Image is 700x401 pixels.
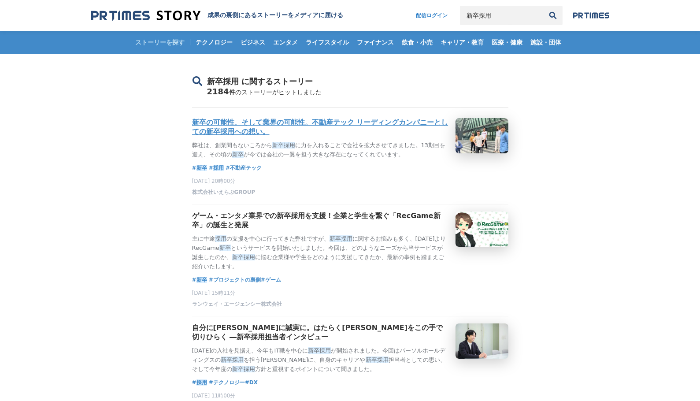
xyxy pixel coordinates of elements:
[192,303,282,309] a: ランウェイ・エージェンシー株式会社
[192,118,448,137] h3: 新卒の可能性、そして業界の可能性。不動産テック リーディングカンパニーとしての新卒採用への想い。
[209,275,261,284] a: #プロジェクトの裏側
[192,234,448,271] p: 主に中途 の支援を中心に行ってきた弊社ですが、 に関するお悩みも多く、[DATE]より RecGame というサービスを開始いたしました。今回は、どのようなニーズから当サービスが誕生したのか、 ...
[209,163,226,172] span: #
[192,141,448,160] p: 弊社は、創業間もないころから に力を入れることで会社を拡大させてきました。13期目を迎え、その頃の が今では会社の一翼を担う大きな存在になってくれています。
[192,378,209,387] span: #
[244,366,255,372] em: 採用
[209,378,245,387] a: #テクノロジー
[192,31,236,54] a: テクノロジー
[543,6,563,25] button: 検索
[192,163,209,172] a: #新卒
[192,275,209,284] span: #
[527,38,565,46] span: 施設・団体
[229,89,235,96] span: 件
[235,89,322,96] span: のストーリーがヒットしました
[437,31,487,54] a: キャリア・教育
[377,356,389,363] em: 採用
[308,347,319,354] em: 新卒
[341,235,352,242] em: 採用
[209,163,226,172] a: #採用
[573,12,609,19] img: prtimes
[192,38,236,46] span: テクノロジー
[192,191,256,197] a: 株式会社いえらぶGROUP
[237,31,269,54] a: ビジネス
[221,356,232,363] em: 新卒
[192,212,508,271] a: ゲーム・エンタメ業界での新卒採用を支援！企業と学生を繋ぐ「RecGame新卒」の誕生と発展主に中途採用の支援を中心に行ってきた弊社ですが、新卒採用に関するお悩みも多く、[DATE]より RecG...
[330,235,341,242] em: 新卒
[232,254,244,260] em: 新卒
[284,142,295,149] em: 採用
[319,347,331,354] em: 採用
[192,346,448,374] p: [DATE]の入社を見据え、今年もIT職を中心に が開始されました。今回はパーソルホールディングスの を担う[PERSON_NAME]に、自身のキャリアや 担当者としての思い、そして今年度の 方...
[270,31,301,54] a: エンタメ
[192,323,508,374] a: 自分に[PERSON_NAME]に誠実に。はたらく[PERSON_NAME]をこの手で切りひらく ―新卒採用担当者インタビュー[DATE]の入社を見据え、今年もIT職を中心に新卒採用が開始されま...
[192,163,209,172] span: #
[398,31,436,54] a: 飲食・小売
[192,301,282,308] span: ランウェイ・エージェンシー株式会社
[270,38,301,46] span: エンタメ
[192,212,448,230] h3: ゲーム・エンタメ業界での新卒採用を支援！企業と学生を繋ぐ「RecGame新卒」の誕生と発展
[196,165,207,171] em: 新卒
[215,235,226,242] em: 採用
[353,38,397,46] span: ファイナンス
[91,10,200,22] img: 成果の裏側にあるストーリーをメディアに届ける
[213,165,224,171] em: 採用
[232,356,244,363] em: 採用
[192,392,508,400] p: [DATE] 11時00分
[207,77,313,86] span: 新卒採用 に関するストーリー
[192,87,508,108] div: 2184
[460,6,543,25] input: キーワードで検索
[192,118,508,160] a: 新卒の可能性、そして業界の可能性。不動産テック リーディングカンパニーとしての新卒採用への想い。弊社は、創業間もないころから新卒採用に力を入れることで会社を拡大させてきました。13期目を迎え、そ...
[302,38,352,46] span: ライフスタイル
[192,189,256,196] span: 株式会社いえらぶGROUP
[437,38,487,46] span: キャリア・教育
[219,245,231,251] em: 新卒
[366,356,377,363] em: 新卒
[407,6,456,25] a: 配信ログイン
[192,323,448,342] h3: 自分に[PERSON_NAME]に誠実に。はたらく[PERSON_NAME]をこの手で切りひらく ―新卒採用担当者インタビュー
[488,38,526,46] span: 医療・健康
[91,10,343,22] a: 成果の裏側にあるストーリーをメディアに届ける 成果の裏側にあるストーリーをメディアに届ける
[232,151,244,158] em: 新卒
[398,38,436,46] span: 飲食・小売
[302,31,352,54] a: ライフスタイル
[192,290,508,297] p: [DATE] 15時11分
[261,275,281,284] a: #ゲーム
[226,163,262,172] a: #不動産テック
[207,11,343,19] h1: 成果の裏側にあるストーリーをメディアに届ける
[192,275,209,284] a: #新卒
[196,379,207,386] em: 採用
[353,31,397,54] a: ファイナンス
[192,178,508,185] p: [DATE] 20時00分
[527,31,565,54] a: 施設・団体
[192,378,209,387] a: #採用
[245,378,258,387] a: #DX
[237,38,269,46] span: ビジネス
[196,277,207,283] em: 新卒
[232,366,244,372] em: 新卒
[488,31,526,54] a: 医療・健康
[272,142,284,149] em: 新卒
[244,254,255,260] em: 採用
